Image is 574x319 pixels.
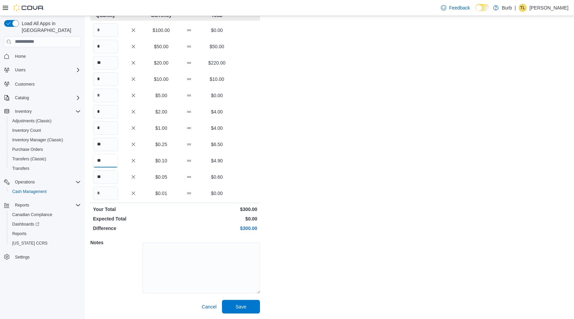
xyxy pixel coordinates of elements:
[10,126,44,135] a: Inventory Count
[204,27,229,34] p: $0.00
[10,164,32,173] a: Transfers
[10,239,50,247] a: [US_STATE] CCRS
[204,141,229,148] p: $6.50
[149,59,174,66] p: $20.00
[12,201,81,209] span: Reports
[15,54,26,59] span: Home
[93,105,118,119] input: Quantity
[10,211,55,219] a: Canadian Compliance
[10,145,81,154] span: Purchase Orders
[12,156,46,162] span: Transfers (Classic)
[10,188,49,196] a: Cash Management
[12,253,32,261] a: Settings
[10,220,81,228] span: Dashboards
[12,80,37,88] a: Customers
[7,210,84,219] button: Canadian Compliance
[7,145,84,154] button: Purchase Orders
[12,253,81,261] span: Settings
[93,206,174,213] p: Your Total
[1,200,84,210] button: Reports
[10,126,81,135] span: Inventory Count
[15,179,35,185] span: Operations
[93,89,118,102] input: Quantity
[15,67,25,73] span: Users
[1,65,84,75] button: Users
[12,212,52,217] span: Canadian Compliance
[15,95,29,101] span: Catalog
[438,1,473,15] a: Feedback
[10,136,81,144] span: Inventory Manager (Classic)
[10,117,54,125] a: Adjustments (Classic)
[10,220,42,228] a: Dashboards
[10,230,29,238] a: Reports
[10,145,46,154] a: Purchase Orders
[149,190,174,197] p: $0.01
[93,121,118,135] input: Quantity
[10,136,66,144] a: Inventory Manager (Classic)
[1,79,84,89] button: Customers
[149,157,174,164] p: $0.10
[12,107,34,116] button: Inventory
[204,157,229,164] p: $4.90
[12,201,32,209] button: Reports
[204,59,229,66] p: $220.00
[93,187,118,200] input: Quantity
[12,178,81,186] span: Operations
[202,303,217,310] span: Cancel
[12,79,81,88] span: Customers
[10,164,81,173] span: Transfers
[93,56,118,70] input: Quantity
[93,154,118,167] input: Quantity
[149,92,174,99] p: $5.00
[204,76,229,83] p: $10.00
[12,52,81,60] span: Home
[12,94,32,102] button: Catalog
[15,254,30,260] span: Settings
[10,155,49,163] a: Transfers (Classic)
[93,23,118,37] input: Quantity
[199,300,219,314] button: Cancel
[12,66,28,74] button: Users
[90,236,141,249] h5: Notes
[1,252,84,262] button: Settings
[12,178,38,186] button: Operations
[204,190,229,197] p: $0.00
[7,126,84,135] button: Inventory Count
[476,4,490,11] input: Dark Mode
[177,206,257,213] p: $300.00
[7,238,84,248] button: [US_STATE] CCRS
[12,221,39,227] span: Dashboards
[519,4,527,12] div: T Lee
[93,225,174,232] p: Difference
[149,141,174,148] p: $0.25
[12,128,41,133] span: Inventory Count
[7,135,84,145] button: Inventory Manager (Classic)
[177,215,257,222] p: $0.00
[93,40,118,53] input: Quantity
[93,138,118,151] input: Quantity
[10,117,81,125] span: Adjustments (Classic)
[236,303,246,310] span: Save
[149,108,174,115] p: $2.00
[7,229,84,238] button: Reports
[7,116,84,126] button: Adjustments (Classic)
[530,4,569,12] p: [PERSON_NAME]
[149,76,174,83] p: $10.00
[12,166,29,171] span: Transfers
[10,211,81,219] span: Canadian Compliance
[7,164,84,173] button: Transfers
[93,170,118,184] input: Quantity
[149,43,174,50] p: $50.00
[204,108,229,115] p: $4.00
[1,93,84,103] button: Catalog
[7,187,84,196] button: Cash Management
[12,107,81,116] span: Inventory
[12,231,26,236] span: Reports
[177,225,257,232] p: $300.00
[12,118,52,124] span: Adjustments (Classic)
[1,107,84,116] button: Inventory
[93,72,118,86] input: Quantity
[93,215,174,222] p: Expected Total
[12,52,29,60] a: Home
[12,94,81,102] span: Catalog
